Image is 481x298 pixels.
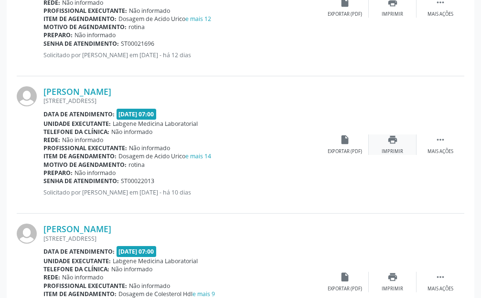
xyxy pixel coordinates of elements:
b: Motivo de agendamento: [43,23,127,31]
img: img [17,86,37,106]
b: Motivo de agendamento: [43,161,127,169]
div: Imprimir [382,148,403,155]
a: [PERSON_NAME] [43,86,111,97]
a: e mais 14 [185,152,211,160]
span: Não informado [129,144,170,152]
div: Imprimir [382,11,403,18]
i: insert_drive_file [340,272,350,282]
i:  [435,272,446,282]
span: Não informado [129,282,170,290]
span: [DATE] 07:00 [117,246,157,257]
span: Dosagem de Acido Urico [118,15,211,23]
span: ST00022013 [121,177,154,185]
b: Data de atendimento: [43,247,115,256]
span: [DATE] 07:00 [117,109,157,120]
div: [STREET_ADDRESS] [43,235,321,243]
div: Mais ações [428,286,453,292]
span: Não informado [111,128,152,136]
div: [STREET_ADDRESS] [43,97,321,105]
b: Telefone da clínica: [43,265,109,273]
span: Dosagem de Colesterol Hdl [118,290,215,298]
b: Preparo: [43,169,73,177]
span: Dosagem de Acido Urico [118,152,211,160]
b: Unidade executante: [43,120,111,128]
a: e mais 9 [192,290,215,298]
b: Profissional executante: [43,7,127,15]
b: Senha de atendimento: [43,177,119,185]
b: Item de agendamento: [43,152,117,160]
div: Exportar (PDF) [328,286,362,292]
div: Mais ações [428,11,453,18]
b: Item de agendamento: [43,290,117,298]
span: Labgene Medicina Laboratorial [113,257,198,265]
b: Profissional executante: [43,144,127,152]
span: Não informado [62,273,103,281]
span: rotina [128,161,145,169]
span: Não informado [129,7,170,15]
b: Preparo: [43,31,73,39]
b: Data de atendimento: [43,110,115,118]
span: Não informado [75,169,116,177]
span: Não informado [62,136,103,144]
p: Solicitado por [PERSON_NAME] em [DATE] - há 10 dias [43,188,321,196]
span: Não informado [111,265,152,273]
span: ST00021696 [121,40,154,48]
b: Unidade executante: [43,257,111,265]
div: Mais ações [428,148,453,155]
i: print [387,272,398,282]
span: rotina [128,23,145,31]
b: Item de agendamento: [43,15,117,23]
b: Rede: [43,136,60,144]
span: Não informado [75,31,116,39]
i: insert_drive_file [340,134,350,145]
p: Solicitado por [PERSON_NAME] em [DATE] - há 12 dias [43,51,321,59]
div: Imprimir [382,286,403,292]
b: Rede: [43,273,60,281]
i:  [435,134,446,145]
a: e mais 12 [185,15,211,23]
b: Senha de atendimento: [43,40,119,48]
b: Telefone da clínica: [43,128,109,136]
span: Labgene Medicina Laboratorial [113,120,198,128]
div: Exportar (PDF) [328,148,362,155]
a: [PERSON_NAME] [43,224,111,234]
b: Profissional executante: [43,282,127,290]
img: img [17,224,37,244]
i: print [387,134,398,145]
div: Exportar (PDF) [328,11,362,18]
